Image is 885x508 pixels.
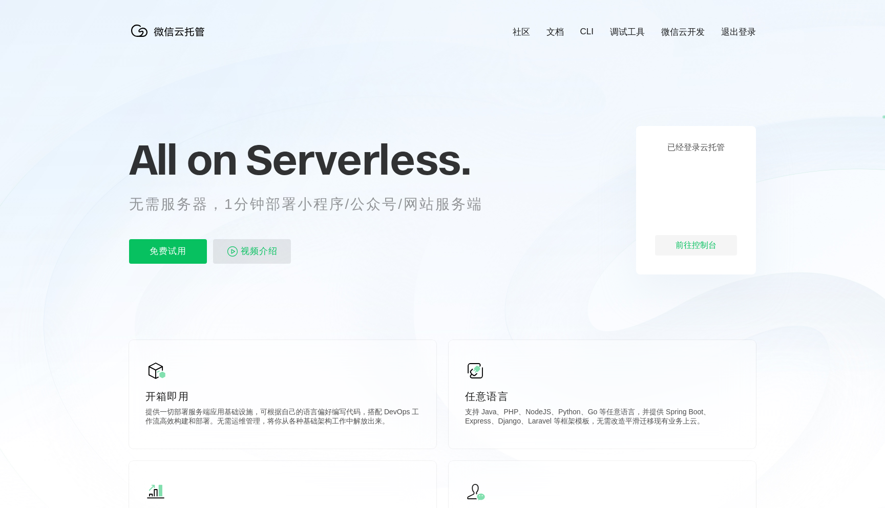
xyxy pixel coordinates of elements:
div: 前往控制台 [655,235,737,256]
span: Serverless. [246,134,471,185]
p: 无需服务器，1分钟部署小程序/公众号/网站服务端 [129,194,502,215]
a: 微信云托管 [129,34,211,43]
p: 免费试用 [129,239,207,264]
img: video_play.svg [226,245,239,258]
p: 任意语言 [465,389,740,404]
a: 调试工具 [610,26,645,38]
a: CLI [580,27,594,37]
span: 视频介绍 [241,239,278,264]
a: 文档 [546,26,564,38]
p: 支持 Java、PHP、NodeJS、Python、Go 等任意语言，并提供 Spring Boot、Express、Django、Laravel 等框架模板，无需改造平滑迁移现有业务上云。 [465,408,740,428]
a: 退出登录 [721,26,756,38]
a: 社区 [513,26,530,38]
p: 已经登录云托管 [667,142,725,153]
p: 提供一切部署服务端应用基础设施，可根据自己的语言偏好编写代码，搭配 DevOps 工作流高效构建和部署。无需运维管理，将你从各种基础架构工作中解放出来。 [145,408,420,428]
img: 微信云托管 [129,20,211,41]
span: All on [129,134,236,185]
a: 微信云开发 [661,26,705,38]
p: 开箱即用 [145,389,420,404]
